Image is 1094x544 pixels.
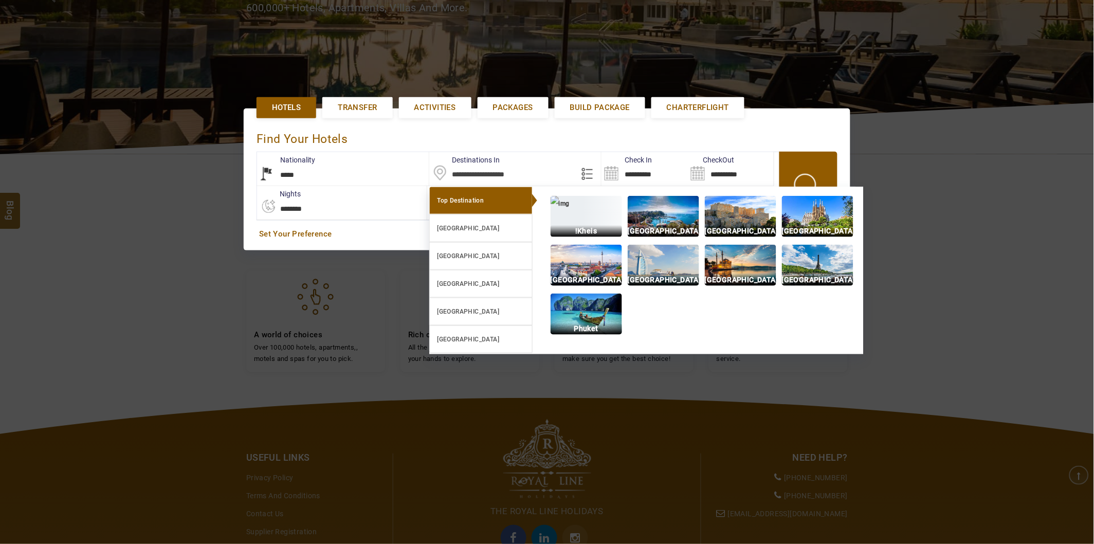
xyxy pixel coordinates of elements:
img: img [705,196,776,237]
b: Top Destination [437,197,484,204]
img: img [705,245,776,286]
b: [GEOGRAPHIC_DATA] [437,252,500,260]
a: [GEOGRAPHIC_DATA] [429,298,533,325]
label: CheckOut [688,155,735,165]
a: Activities [399,97,471,118]
input: Search [601,152,687,186]
span: Packages [493,102,533,113]
b: [GEOGRAPHIC_DATA] [437,336,500,343]
p: !Kheis [551,225,622,237]
p: [GEOGRAPHIC_DATA] [628,274,699,286]
img: img [551,245,622,286]
a: Build Package [555,97,645,118]
img: img [782,245,853,286]
a: [GEOGRAPHIC_DATA] [429,325,533,353]
b: [GEOGRAPHIC_DATA] [437,280,500,287]
a: [GEOGRAPHIC_DATA] [429,214,533,242]
p: [GEOGRAPHIC_DATA] [782,274,853,286]
label: Destinations In [429,155,500,165]
span: Hotels [272,102,301,113]
p: [GEOGRAPHIC_DATA] [782,225,853,237]
a: Set Your Preference [259,229,835,240]
img: img [551,294,622,335]
label: Rooms [427,189,473,199]
p: [GEOGRAPHIC_DATA] [705,225,776,237]
label: Nationality [257,155,315,165]
img: img [628,196,699,237]
p: Phuket [551,323,622,335]
span: Activities [414,102,456,113]
a: Packages [478,97,549,118]
p: [GEOGRAPHIC_DATA] [628,225,699,237]
img: img [551,196,622,237]
a: Hotels [257,97,316,118]
label: nights [257,189,301,199]
a: [GEOGRAPHIC_DATA] [429,270,533,298]
div: Find Your Hotels [257,121,837,152]
b: [GEOGRAPHIC_DATA] [437,308,500,315]
a: Charterflight [651,97,744,118]
span: Transfer [338,102,377,113]
img: img [782,196,853,237]
a: Transfer [322,97,392,118]
span: Charterflight [667,102,729,113]
img: img [628,245,699,286]
input: Search [688,152,774,186]
p: [GEOGRAPHIC_DATA] [705,274,776,286]
span: Build Package [570,102,630,113]
a: [GEOGRAPHIC_DATA] [429,242,533,270]
b: [GEOGRAPHIC_DATA] [437,225,500,232]
p: [GEOGRAPHIC_DATA] [551,274,622,286]
a: Top Destination [429,187,533,214]
label: Check In [601,155,652,165]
